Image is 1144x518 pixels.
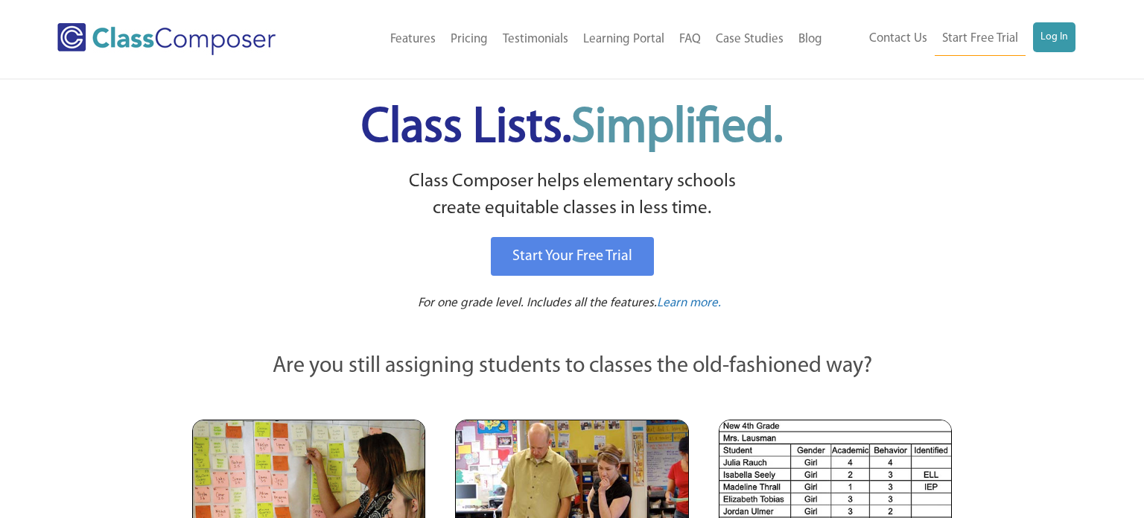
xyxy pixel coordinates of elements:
a: Learn more. [657,294,721,313]
a: Features [383,23,443,56]
span: For one grade level. Includes all the features. [418,297,657,309]
nav: Header Menu [830,22,1076,56]
img: Class Composer [57,23,276,55]
a: Log In [1033,22,1075,52]
a: Start Free Trial [935,22,1026,56]
nav: Header Menu [325,23,829,56]
a: Start Your Free Trial [491,237,654,276]
p: Are you still assigning students to classes the old-fashioned way? [192,350,952,383]
span: Class Lists. [361,104,783,153]
a: FAQ [672,23,708,56]
a: Contact Us [862,22,935,55]
span: Learn more. [657,297,721,309]
a: Learning Portal [576,23,672,56]
a: Case Studies [708,23,791,56]
span: Start Your Free Trial [512,249,632,264]
a: Pricing [443,23,495,56]
span: Simplified. [571,104,783,153]
a: Blog [791,23,830,56]
a: Testimonials [495,23,576,56]
p: Class Composer helps elementary schools create equitable classes in less time. [190,168,954,223]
